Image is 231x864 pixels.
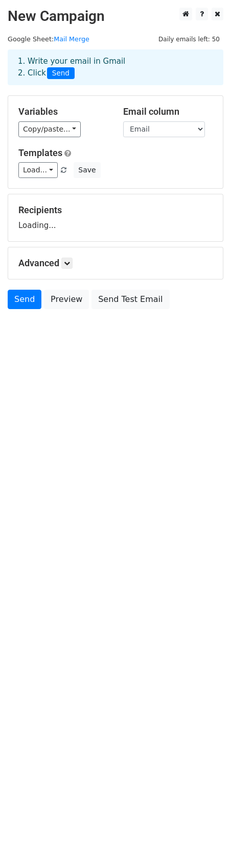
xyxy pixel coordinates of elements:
[155,34,223,45] span: Daily emails left: 50
[18,147,62,158] a: Templates
[155,35,223,43] a: Daily emails left: 50
[18,258,213,269] h5: Advanced
[44,290,89,309] a: Preview
[47,67,75,80] span: Send
[91,290,169,309] a: Send Test Email
[8,35,89,43] small: Google Sheet:
[74,162,100,178] button: Save
[18,205,213,216] h5: Recipients
[8,8,223,25] h2: New Campaign
[123,106,213,117] h5: Email column
[18,106,108,117] h5: Variables
[18,205,213,231] div: Loading...
[10,56,221,79] div: 1. Write your email in Gmail 2. Click
[18,121,81,137] a: Copy/paste...
[54,35,89,43] a: Mail Merge
[8,290,41,309] a: Send
[18,162,58,178] a: Load...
